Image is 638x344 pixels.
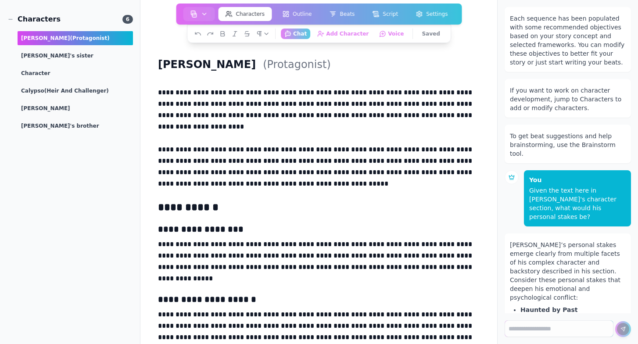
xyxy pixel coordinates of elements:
div: [PERSON_NAME]'s brother [18,119,133,133]
h1: [PERSON_NAME] [154,56,259,73]
button: Beats [322,7,362,21]
span: (Heir and Challenger) [44,88,109,94]
div: Characters [7,14,61,25]
a: Characters [217,5,274,23]
div: Each sequence has been populated with some recommended objectives based on your story concept and... [510,14,626,67]
div: Character [18,66,133,80]
span: (protagonist) [70,35,110,41]
a: Settings [407,5,456,23]
div: Given the text here in [PERSON_NAME]'s character section, what would his personal stakes be? [529,186,626,221]
a: Beats [320,5,363,23]
button: Chat [281,29,310,39]
button: Voice [376,29,407,39]
p: You [529,176,626,184]
a: Outline [273,5,320,23]
button: Add Character [314,29,372,39]
div: [PERSON_NAME]'s sister [18,49,133,63]
p: [PERSON_NAME]’s personal stakes emerge clearly from multiple facets of his complex character and ... [510,240,626,305]
div: [PERSON_NAME] [18,31,133,45]
a: Script [363,5,407,23]
button: Characters [219,7,272,21]
button: Outline [275,7,319,21]
button: Saved [419,29,444,39]
span: 6 [122,15,133,24]
button: Settings [409,7,455,21]
div: To get beat suggestions and help brainstorming, use the Brainstorm tool. [510,132,626,158]
div: [PERSON_NAME] [18,101,133,115]
h2: (protagonist) [263,57,331,72]
b: Haunted by Past Misdeeds: [520,306,578,322]
button: Script [365,7,405,21]
div: Calypso [18,84,133,98]
img: storyboard [190,11,197,18]
div: If you want to work on character development, jump to Characters to add or modify characters. [510,86,626,112]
